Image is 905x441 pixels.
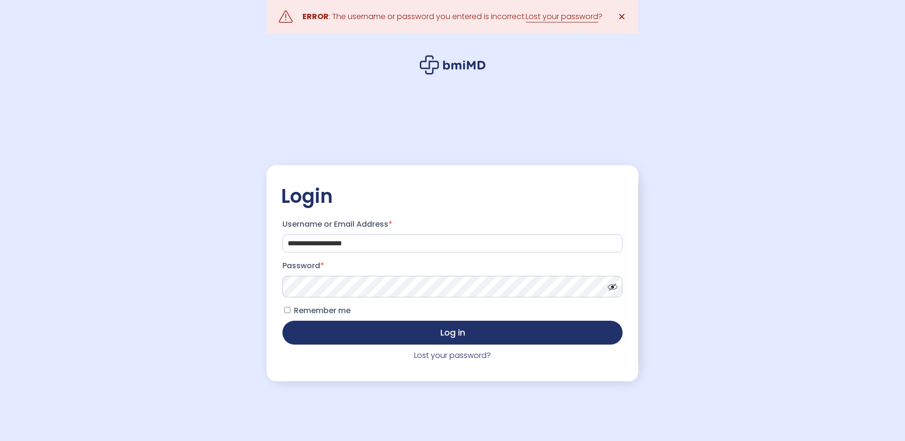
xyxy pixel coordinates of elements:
[302,11,329,22] strong: ERROR
[284,307,291,313] input: Remember me
[612,7,631,26] a: ✕
[282,321,623,345] button: Log in
[281,184,624,208] h2: Login
[414,350,491,361] a: Lost your password?
[282,258,623,273] label: Password
[282,217,623,232] label: Username or Email Address
[302,10,603,23] div: : The username or password you entered is incorrect. ?
[526,11,598,22] a: Lost your password
[618,10,626,23] span: ✕
[294,305,351,316] span: Remember me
